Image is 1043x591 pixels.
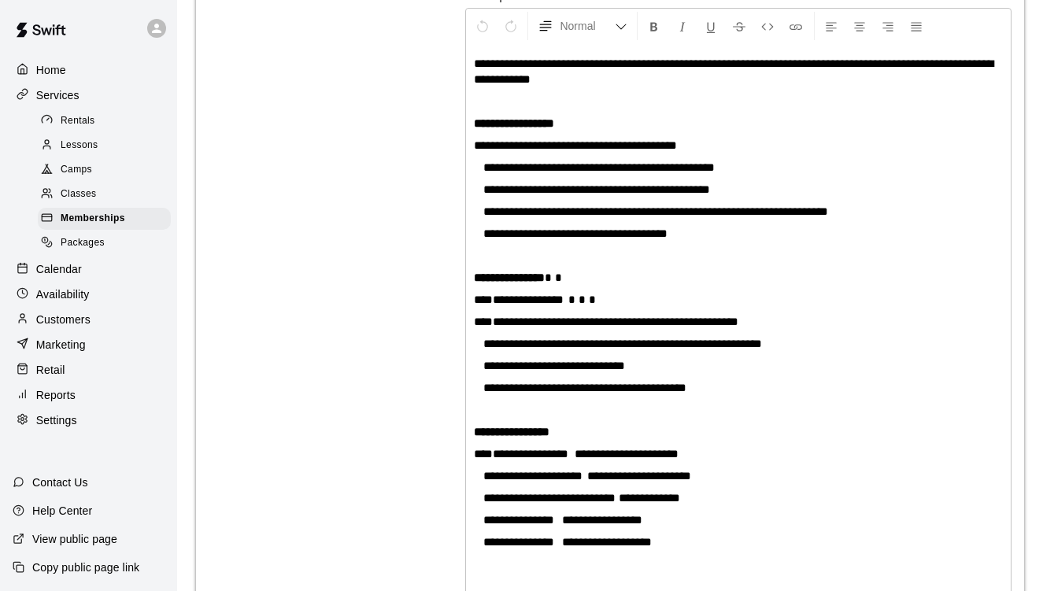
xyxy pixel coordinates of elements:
a: Memberships [38,207,177,231]
div: Rentals [38,110,171,132]
button: Format Strikethrough [726,12,753,40]
p: Services [36,87,80,103]
a: Availability [13,283,165,306]
p: Home [36,62,66,78]
button: Format Bold [641,12,668,40]
p: Help Center [32,503,92,519]
p: Settings [36,412,77,428]
p: Marketing [36,337,86,353]
a: Services [13,83,165,107]
div: Classes [38,183,171,205]
span: Packages [61,235,105,251]
button: Undo [469,12,496,40]
a: Packages [38,231,177,256]
span: Normal [560,18,615,34]
span: Classes [61,187,96,202]
button: Format Underline [697,12,724,40]
button: Left Align [818,12,845,40]
div: Memberships [38,208,171,230]
p: Customers [36,312,91,327]
a: Settings [13,408,165,432]
button: Right Align [875,12,901,40]
p: Reports [36,387,76,403]
p: Availability [36,286,90,302]
span: Rentals [61,113,95,129]
span: Camps [61,162,92,178]
p: Copy public page link [32,560,139,575]
a: Lessons [38,133,177,157]
a: Retail [13,358,165,382]
span: Lessons [61,138,98,153]
p: View public page [32,531,117,547]
p: Calendar [36,261,82,277]
a: Marketing [13,333,165,356]
button: Insert Code [754,12,781,40]
a: Rentals [38,109,177,133]
span: Memberships [61,211,125,227]
button: Justify Align [903,12,930,40]
div: Lessons [38,135,171,157]
a: Classes [38,183,177,207]
a: Calendar [13,257,165,281]
button: Format Italics [669,12,696,40]
button: Redo [497,12,524,40]
a: Camps [38,158,177,183]
button: Center Align [846,12,873,40]
div: Camps [38,159,171,181]
a: Reports [13,383,165,407]
a: Customers [13,308,165,331]
button: Insert Link [782,12,809,40]
div: Packages [38,232,171,254]
p: Contact Us [32,475,88,490]
a: Home [13,58,165,82]
p: Retail [36,362,65,378]
button: Formatting Options [531,12,634,40]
